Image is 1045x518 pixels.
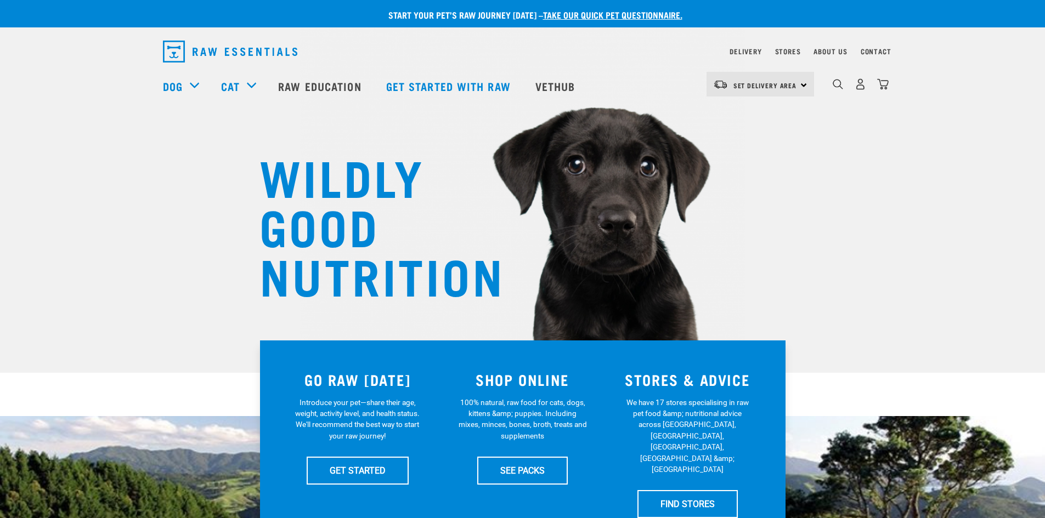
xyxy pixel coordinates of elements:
[259,151,479,299] h1: WILDLY GOOD NUTRITION
[447,371,598,388] h3: SHOP ONLINE
[637,490,738,517] a: FIND STORES
[307,457,409,484] a: GET STARTED
[833,79,843,89] img: home-icon-1@2x.png
[730,49,761,53] a: Delivery
[163,41,297,62] img: Raw Essentials Logo
[713,79,728,89] img: van-moving.png
[612,371,764,388] h3: STORES & ADVICE
[477,457,568,484] a: SEE PACKS
[877,78,889,90] img: home-icon@2x.png
[733,83,797,87] span: Set Delivery Area
[375,64,524,108] a: Get started with Raw
[221,78,240,94] a: Cat
[293,397,422,442] p: Introduce your pet—share their age, weight, activity level, and health status. We'll recommend th...
[282,371,434,388] h3: GO RAW [DATE]
[154,36,891,67] nav: dropdown navigation
[543,12,682,17] a: take our quick pet questionnaire.
[861,49,891,53] a: Contact
[623,397,752,475] p: We have 17 stores specialising in raw pet food &amp; nutritional advice across [GEOGRAPHIC_DATA],...
[524,64,589,108] a: Vethub
[163,78,183,94] a: Dog
[855,78,866,90] img: user.png
[267,64,375,108] a: Raw Education
[775,49,801,53] a: Stores
[458,397,587,442] p: 100% natural, raw food for cats, dogs, kittens &amp; puppies. Including mixes, minces, bones, bro...
[814,49,847,53] a: About Us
